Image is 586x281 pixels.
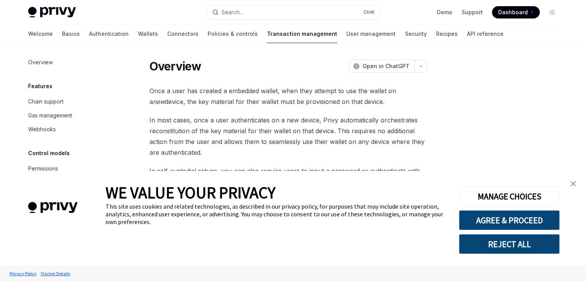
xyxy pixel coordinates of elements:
button: MANAGE CHOICES [459,186,560,206]
span: In most cases, once a user authenticates on a new device, Privy automatically orchestrates recons... [149,115,427,158]
span: Ctrl K [363,9,375,15]
a: Basics [62,25,80,43]
div: This site uses cookies and related technologies, as described in our privacy policy, for purposes... [106,202,447,226]
button: Toggle dark mode [546,6,558,18]
button: AGREE & PROCEED [459,210,560,230]
a: Overview [22,55,121,69]
div: Chain support [28,97,64,106]
a: close banner [566,176,581,191]
div: Permissions [28,164,58,173]
a: Demo [437,8,452,16]
h5: Control models [28,149,70,158]
span: Dashboard [498,8,528,16]
a: Webhooks [22,122,121,136]
a: API reference [467,25,504,43]
h5: Features [28,82,52,91]
em: new [153,98,165,105]
div: Search... [222,8,243,17]
a: Dashboard [492,6,540,18]
button: Open in ChatGPT [348,60,414,73]
a: Chain support [22,95,121,109]
button: Search...CtrlK [207,5,379,19]
a: Support [462,8,483,16]
a: Policies & controls [208,25,258,43]
h1: Overview [149,59,201,73]
a: Gas management [22,109,121,122]
a: User management [346,25,396,43]
div: Gas management [28,111,72,120]
a: Tracker Details [39,267,72,280]
div: Overview [28,58,53,67]
a: Welcome [28,25,53,43]
span: In self-custodial setups, you can also require users to input a password or authenticate with the... [149,166,427,198]
button: REJECT ALL [459,234,560,254]
span: Once a user has created a embedded wallet, when they attempt to use the wallet on a device, the k... [149,85,427,107]
a: Connectors [167,25,198,43]
img: company logo [12,191,94,224]
div: Webhooks [28,125,56,134]
a: Security [405,25,427,43]
img: close banner [571,181,576,186]
a: Recipes [436,25,458,43]
span: Open in ChatGPT [363,62,410,70]
a: Wallets [138,25,158,43]
a: Authentication [89,25,129,43]
a: Privacy Policy [8,267,39,280]
img: light logo [28,7,76,18]
a: Transaction management [267,25,337,43]
span: WE VALUE YOUR PRIVACY [106,182,275,202]
a: Permissions [22,162,121,176]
